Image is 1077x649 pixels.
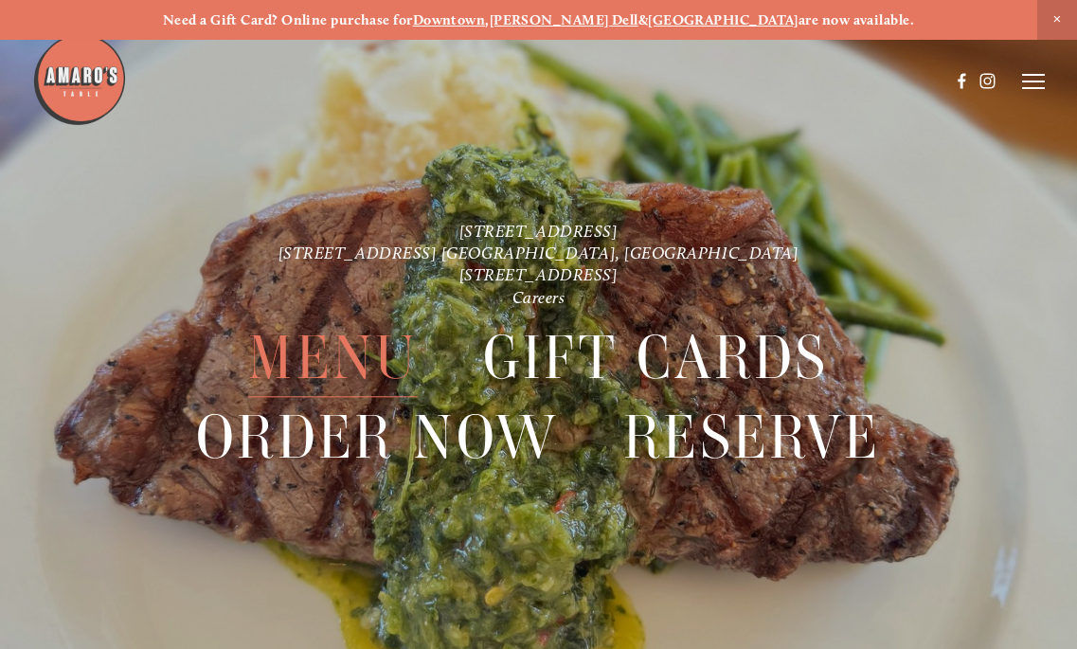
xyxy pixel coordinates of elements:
a: Reserve [623,398,880,476]
a: [STREET_ADDRESS] [459,265,619,285]
span: Gift Cards [483,319,829,398]
a: Careers [512,287,565,307]
a: Gift Cards [483,319,829,397]
a: [GEOGRAPHIC_DATA] [648,11,799,28]
a: Downtown [413,11,486,28]
a: Menu [248,319,418,397]
span: Order Now [196,398,559,477]
a: [STREET_ADDRESS] [459,221,619,241]
strong: Need a Gift Card? Online purchase for [163,11,413,28]
a: Order Now [196,398,559,476]
a: [STREET_ADDRESS] [GEOGRAPHIC_DATA], [GEOGRAPHIC_DATA] [278,243,799,262]
a: [PERSON_NAME] Dell [490,11,638,28]
strong: are now available. [799,11,914,28]
span: Menu [248,319,418,398]
img: Amaro's Table [32,32,127,127]
strong: , [485,11,489,28]
strong: & [638,11,648,28]
span: Reserve [623,398,880,477]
